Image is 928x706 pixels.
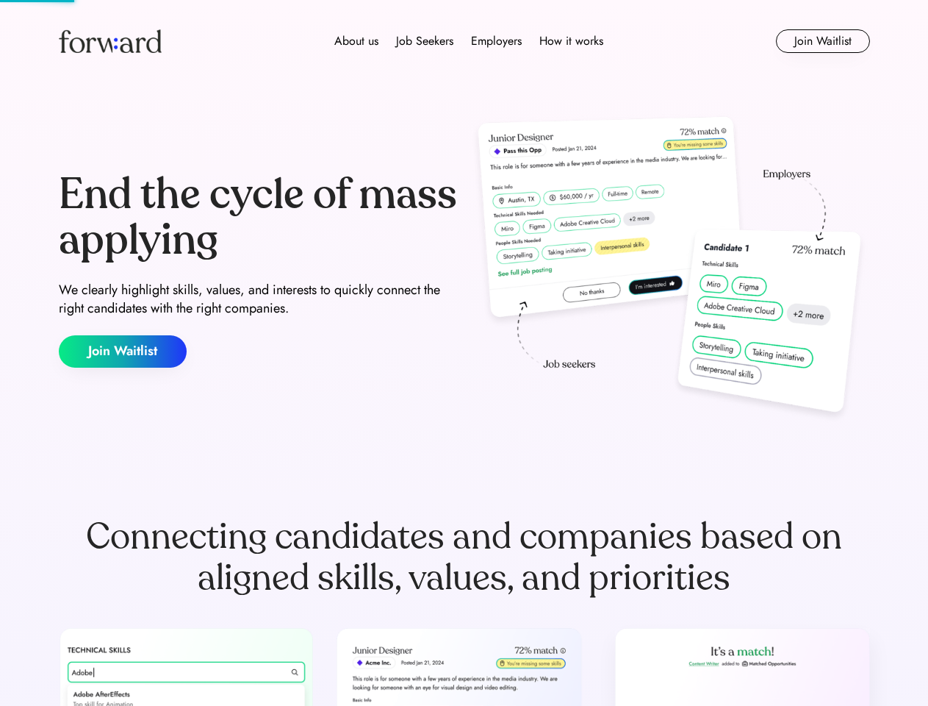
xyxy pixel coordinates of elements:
div: Job Seekers [396,32,453,50]
div: Employers [471,32,522,50]
div: Connecting candidates and companies based on aligned skills, values, and priorities [59,516,870,599]
div: End the cycle of mass applying [59,172,458,263]
div: How it works [539,32,603,50]
img: hero-image.png [470,112,870,428]
div: About us [334,32,378,50]
button: Join Waitlist [776,29,870,53]
div: We clearly highlight skills, values, and interests to quickly connect the right candidates with t... [59,281,458,318]
img: Forward logo [59,29,162,53]
button: Join Waitlist [59,335,187,368]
